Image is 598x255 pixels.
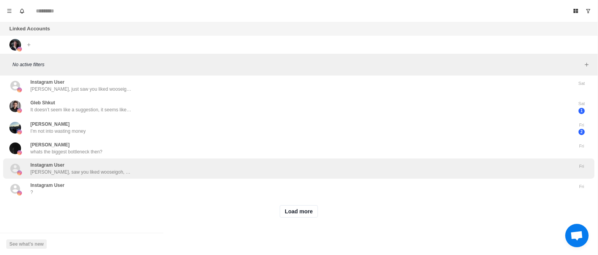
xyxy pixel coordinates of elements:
p: No active filters [12,61,582,68]
img: picture [17,150,22,155]
img: picture [17,108,22,113]
p: Instagram User [30,162,64,169]
p: ? [30,189,33,196]
button: Add account [24,40,34,49]
img: picture [17,88,22,92]
img: picture [17,191,22,195]
p: Fri [572,163,591,170]
p: Sat [572,100,591,107]
p: It doesn’t seem like a suggestion, it seems like a sales call. Can you give a suggestion first? [30,106,132,113]
img: picture [17,130,22,134]
button: Load more [280,205,318,218]
p: Linked Accounts [9,25,50,33]
p: Sat [572,80,591,87]
p: [PERSON_NAME], saw you liked wooseigoh, curious, what kind if business are you in g?? [30,169,132,176]
p: Fri [572,122,591,128]
img: picture [9,39,21,51]
p: Fri [572,183,591,190]
button: Board View [570,5,582,17]
p: whats the biggest bottleneck then? [30,148,102,155]
p: [PERSON_NAME] [30,141,70,148]
img: picture [17,171,22,175]
p: Instagram User [30,79,64,86]
button: See what's new [6,239,47,249]
span: 1 [579,108,585,114]
span: 2 [579,129,585,135]
p: Gleb Shkut [30,99,55,106]
button: Show unread conversations [582,5,594,17]
p: Instagram User [30,182,64,189]
img: picture [17,47,22,51]
img: picture [9,122,21,134]
button: Notifications [16,5,28,17]
button: Add filters [582,60,591,69]
p: [PERSON_NAME], just saw you liked wooseigoh, and i was curious, what business are you in g?? [30,86,132,93]
div: Otwarty czat [565,224,589,247]
img: picture [9,142,21,154]
p: Fri [572,143,591,149]
button: Menu [3,5,16,17]
p: I’m not into wasting money [30,128,86,135]
p: [PERSON_NAME] [30,121,70,128]
img: picture [9,100,21,112]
